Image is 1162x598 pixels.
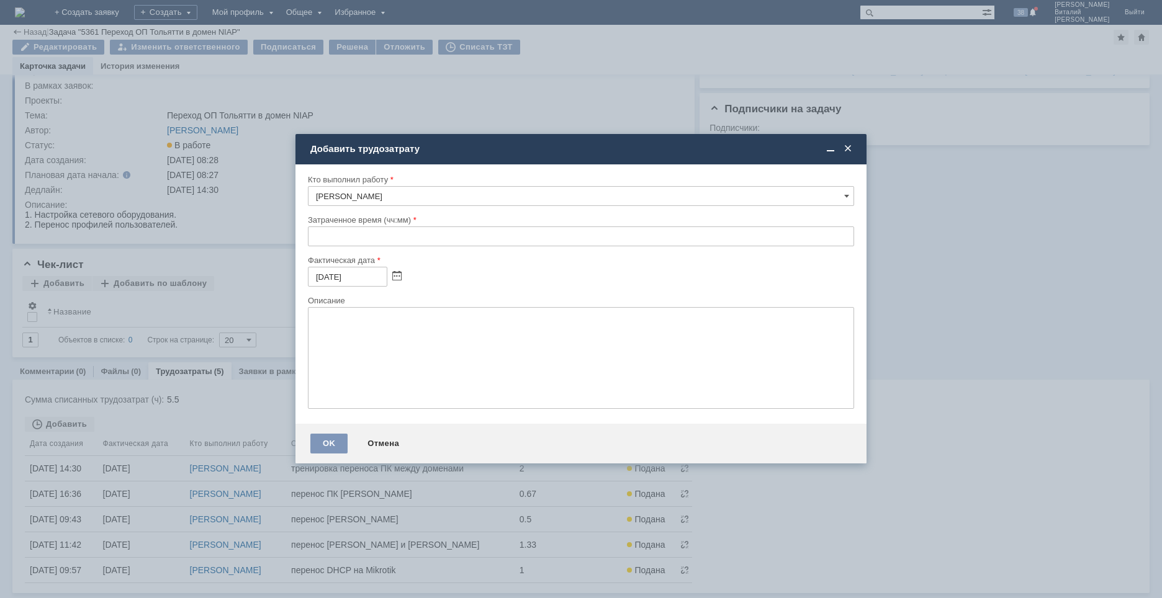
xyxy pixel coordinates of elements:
span: Свернуть (Ctrl + M) [824,143,837,154]
span: Закрыть [842,143,854,154]
div: Кто выполнил работу [308,176,852,184]
div: Добавить трудозатрату [310,143,854,154]
div: Затраченное время (чч:мм) [308,216,852,224]
div: Фактическая дата [308,256,852,264]
div: Описание [308,297,852,305]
